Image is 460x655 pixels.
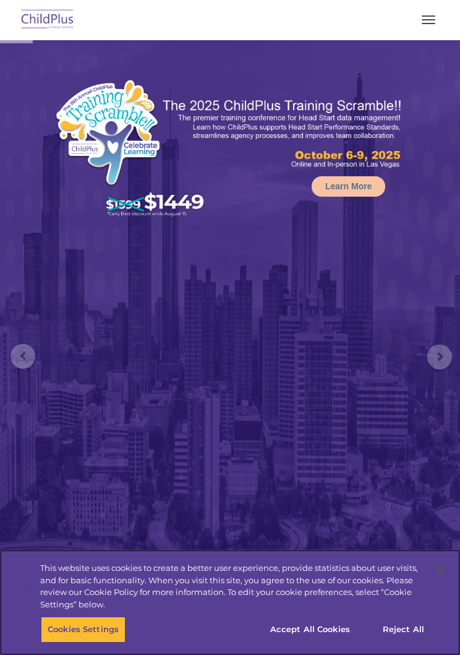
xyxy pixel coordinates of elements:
span: Last name [198,72,236,81]
button: Cookies Settings [41,617,126,643]
span: Phone number [198,122,250,132]
button: Reject All [365,617,442,643]
img: ChildPlus by Procare Solutions [19,6,77,35]
div: This website uses cookies to create a better user experience, provide statistics about user visit... [40,562,427,610]
button: Accept All Cookies [263,617,357,643]
a: Learn More [312,176,385,197]
button: Close [427,556,454,583]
